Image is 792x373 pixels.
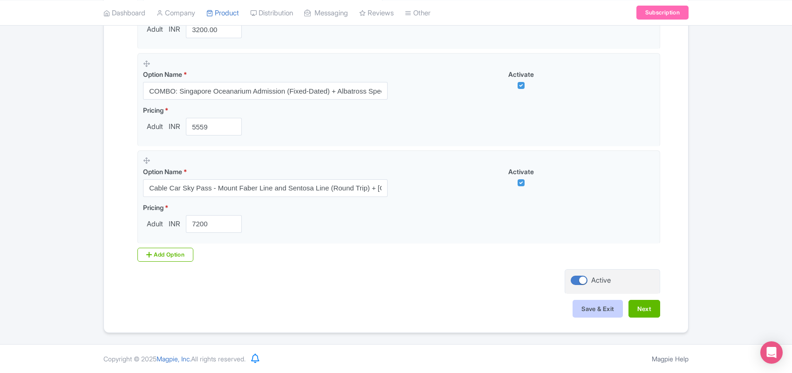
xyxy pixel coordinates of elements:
span: Option Name [143,168,182,176]
div: Open Intercom Messenger [760,341,783,364]
input: 0.00 [186,20,242,38]
span: Adult [143,219,167,230]
span: INR [167,122,182,132]
span: INR [167,219,182,230]
span: Adult [143,122,167,132]
div: Active [591,275,611,286]
span: Option Name [143,70,182,78]
span: Pricing [143,203,164,211]
input: 0.0 [186,118,242,136]
input: Option Name [143,82,388,100]
a: Magpie Help [652,355,689,363]
span: Pricing [143,106,164,114]
button: Save & Exit [573,300,623,318]
span: Activate [508,168,534,176]
div: Add Option [137,248,193,262]
input: 0.0 [186,215,242,233]
button: Next [628,300,660,318]
span: Adult [143,24,167,35]
span: Magpie, Inc. [157,355,191,363]
span: Activate [508,70,534,78]
input: Option Name [143,179,388,197]
a: Subscription [636,6,689,20]
span: INR [167,24,182,35]
div: Copyright © 2025 All rights reserved. [98,354,251,364]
